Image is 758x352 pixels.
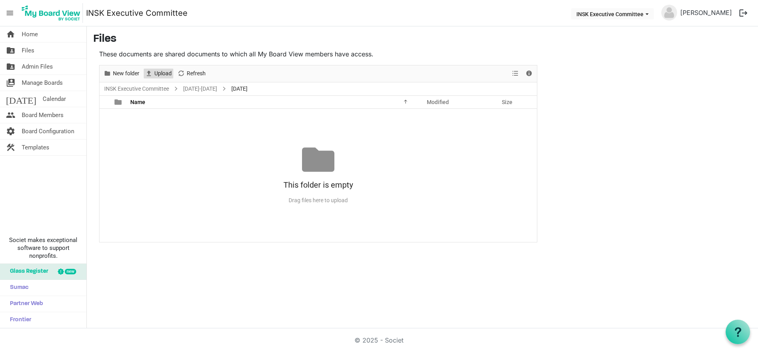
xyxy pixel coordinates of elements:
span: Societ makes exceptional software to support nonprofits. [4,236,83,260]
span: New folder [112,69,140,78]
div: Upload [142,65,174,82]
div: This folder is empty [99,176,537,194]
div: Refresh [174,65,208,82]
span: Files [22,43,34,58]
span: Modified [427,99,449,105]
span: [DATE] [6,91,36,107]
span: settings [6,123,15,139]
span: folder_shared [6,59,15,74]
span: Glass Register [6,264,48,279]
div: Drag files here to upload [99,194,537,207]
p: These documents are shared documents to which all My Board View members have access. [99,49,537,59]
a: INSK Executive Committee [86,5,188,21]
span: Manage Boards [22,75,63,91]
button: New folder [102,69,141,78]
span: folder_shared [6,43,15,58]
a: [PERSON_NAME] [677,5,735,20]
span: Templates [22,140,49,155]
button: Upload [144,69,173,78]
div: Details [522,65,536,82]
button: View dropdownbutton [510,69,520,78]
span: Home [22,26,38,42]
span: Admin Files [22,59,53,74]
span: home [6,26,15,42]
img: no-profile-picture.svg [661,5,677,20]
img: My Board View Logo [19,3,83,23]
span: people [6,107,15,123]
span: menu [2,6,17,20]
span: Upload [154,69,173,78]
div: new [65,269,76,274]
div: New folder [101,65,142,82]
span: [DATE] [230,84,249,94]
span: Calendar [43,91,66,107]
span: switch_account [6,75,15,91]
button: Refresh [176,69,207,78]
div: View [509,65,522,82]
a: [DATE]-[DATE] [182,84,219,94]
h3: Files [93,33,752,46]
span: Board Configuration [22,123,74,139]
span: construction [6,140,15,155]
span: Frontier [6,312,31,328]
span: Size [502,99,512,105]
button: INSK Executive Committee dropdownbutton [571,8,654,19]
span: Board Members [22,107,64,123]
span: Name [130,99,145,105]
span: Refresh [186,69,206,78]
a: INSK Executive Committee [103,84,171,94]
a: My Board View Logo [19,3,86,23]
button: logout [735,5,752,21]
a: © 2025 - Societ [355,336,403,344]
span: Partner Web [6,296,43,312]
span: Sumac [6,280,28,296]
button: Details [524,69,535,78]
